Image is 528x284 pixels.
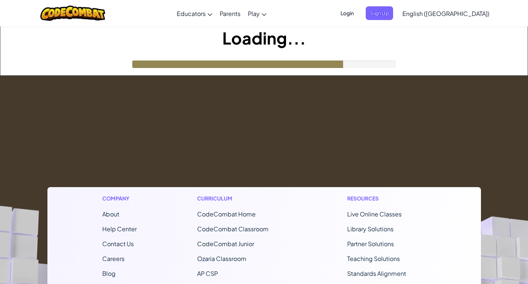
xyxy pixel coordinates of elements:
a: AP CSP [197,270,218,277]
h1: Resources [347,195,426,202]
a: CodeCombat Junior [197,240,254,248]
a: English ([GEOGRAPHIC_DATA]) [399,3,493,23]
span: Contact Us [102,240,134,248]
button: Login [336,6,358,20]
a: Blog [102,270,116,277]
a: Parents [216,3,244,23]
h1: Loading... [0,26,528,49]
a: Library Solutions [347,225,393,233]
a: Live Online Classes [347,210,402,218]
span: Play [248,10,260,17]
a: Careers [102,255,124,262]
img: CodeCombat logo [40,6,105,21]
span: CodeCombat Home [197,210,256,218]
a: Play [244,3,270,23]
a: Standards Alignment [347,270,406,277]
a: CodeCombat Classroom [197,225,269,233]
a: Partner Solutions [347,240,394,248]
button: Sign Up [366,6,393,20]
a: About [102,210,119,218]
span: English ([GEOGRAPHIC_DATA]) [402,10,489,17]
span: Educators [177,10,206,17]
a: Teaching Solutions [347,255,400,262]
a: Ozaria Classroom [197,255,246,262]
a: Help Center [102,225,137,233]
h1: Company [102,195,137,202]
h1: Curriculum [197,195,287,202]
a: Educators [173,3,216,23]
